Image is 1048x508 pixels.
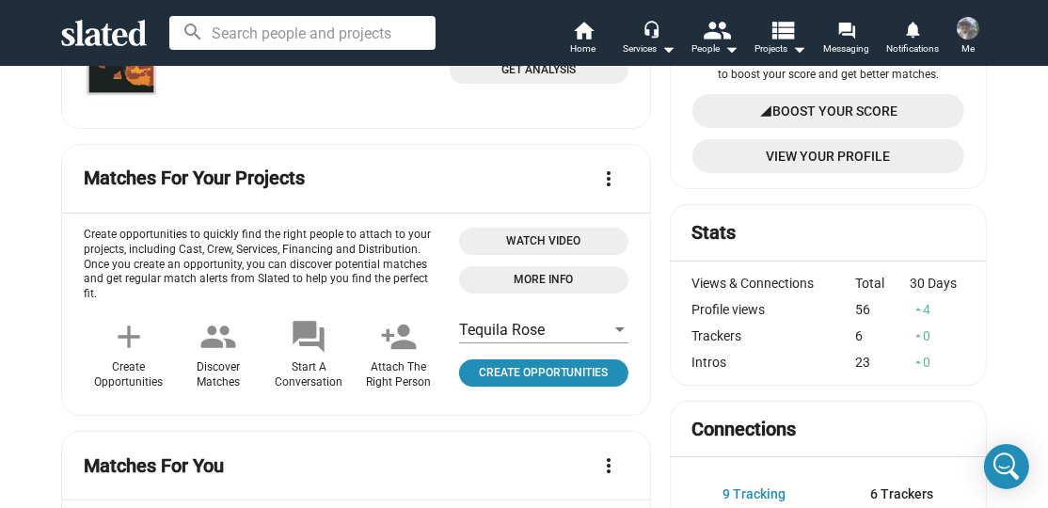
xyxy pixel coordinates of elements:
[470,231,617,251] span: Watch Video
[572,19,595,41] mat-icon: home
[197,360,240,390] div: Discover Matches
[692,94,964,128] a: Boost Your Score
[704,16,731,43] mat-icon: people
[912,329,925,342] mat-icon: arrow_drop_up
[961,38,975,60] span: Me
[450,56,628,84] a: Get Analysis
[470,270,617,290] span: More Info
[682,19,748,60] button: People
[855,302,910,317] div: 56
[945,13,991,62] button: Raquib Hakiem AbduallahMe
[755,38,807,60] span: Projects
[84,166,305,191] mat-card-title: Matches For Your Projects
[366,360,431,390] div: Attach The Right Person
[855,276,910,291] div: Total
[837,21,855,39] mat-icon: forum
[692,53,964,83] div: Got credits? Connect your profile to boost your score and get better matches.
[855,328,910,343] div: 6
[910,302,964,317] div: 4
[910,355,964,370] div: 0
[886,38,939,60] span: Notifications
[110,318,148,356] mat-icon: add
[275,360,342,390] div: Start A Conversation
[84,453,224,479] mat-card-title: Matches For You
[788,38,811,60] mat-icon: arrow_drop_down
[910,328,964,343] div: 0
[290,318,327,356] mat-icon: forum
[467,363,621,383] span: Create Opportunities
[855,355,910,370] div: 23
[459,359,628,387] a: Click to open project profile page opportunities tab
[199,318,237,356] mat-icon: people
[984,444,1029,489] div: Open Intercom Messenger
[94,360,163,390] div: Create Opportunities
[550,19,616,60] a: Home
[571,38,596,60] span: Home
[824,38,870,60] span: Messaging
[814,19,880,60] a: Messaging
[720,38,742,60] mat-icon: arrow_drop_down
[692,302,856,317] div: Profile views
[759,94,772,128] mat-icon: signal_cellular_4_bar
[692,355,856,370] div: Intros
[957,17,979,40] img: Raquib Hakiem Abduallah
[459,228,628,255] button: Open 'Opportunities Intro Video' dialog
[598,454,621,477] mat-icon: more_vert
[912,356,925,369] mat-icon: arrow_drop_up
[692,220,737,246] mat-card-title: Stats
[461,60,617,80] span: Get Analysis
[912,303,925,316] mat-icon: arrow_drop_up
[169,16,436,50] input: Search people and projects
[380,318,418,356] mat-icon: person_add
[870,486,933,501] span: 6 Trackers
[84,228,444,303] p: Create opportunities to quickly find the right people to attach to your projects, including Cast,...
[880,19,945,60] a: Notifications
[910,276,964,291] div: 30 Days
[692,328,856,343] div: Trackers
[616,19,682,60] button: Services
[707,139,949,173] span: View Your Profile
[623,38,675,60] div: Services
[692,139,964,173] a: View Your Profile
[692,276,856,291] div: Views & Connections
[692,417,797,442] mat-card-title: Connections
[770,16,797,43] mat-icon: view_list
[722,486,786,501] span: 9 Tracking
[459,321,545,339] span: Tequila Rose
[459,266,628,294] a: Open 'More info' dialog with information about Opportunities
[598,167,621,190] mat-icon: more_vert
[748,19,814,60] button: Projects
[691,38,738,60] div: People
[903,20,921,38] mat-icon: notifications
[657,38,679,60] mat-icon: arrow_drop_down
[643,21,659,38] mat-icon: headset_mic
[772,94,897,128] span: Boost Your Score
